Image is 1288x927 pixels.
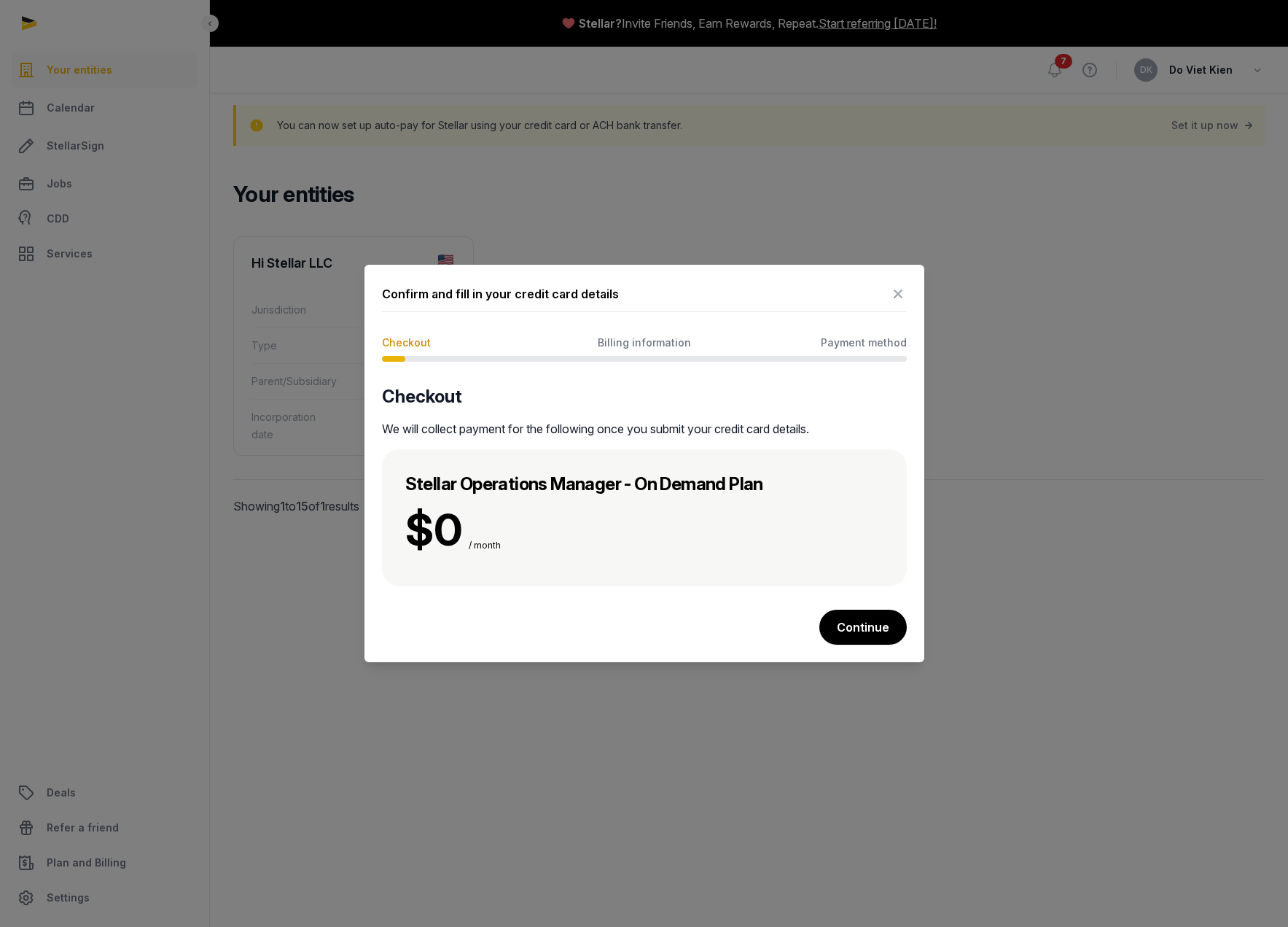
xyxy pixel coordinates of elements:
iframe: Chat Widget [1026,758,1288,927]
button: Continue [819,610,907,645]
span: Payment method [821,335,907,350]
h2: Checkout [382,385,907,408]
span: $0 [405,508,463,551]
span: / month [469,540,501,551]
span: Checkout [382,335,431,350]
h2: Stellar Operations Manager - On Demand Plan [405,473,883,496]
span: Billing information [598,335,691,350]
p: We will collect payment for the following once you submit your credit card details. [382,420,907,438]
div: Confirm and fill in your credit card details [382,285,619,303]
